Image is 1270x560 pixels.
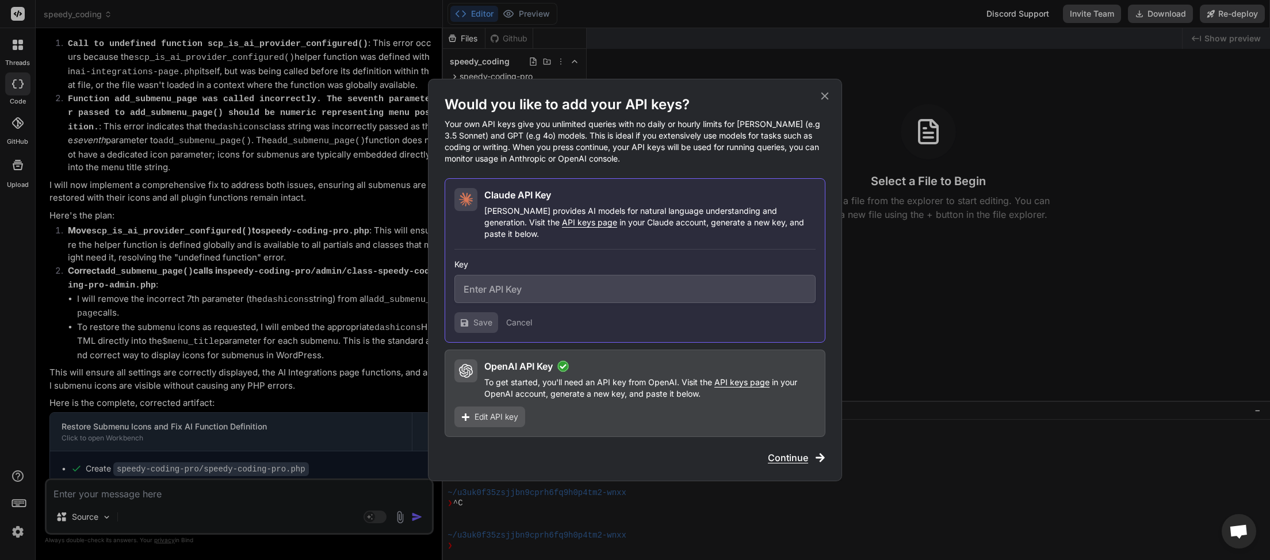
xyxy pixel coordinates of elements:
span: API keys page [714,377,770,387]
h2: Claude API Key [484,188,551,202]
h2: OpenAI API Key [484,359,553,373]
p: Your own API keys give you unlimited queries with no daily or hourly limits for [PERSON_NAME] (e.... [445,118,825,164]
button: Continue [768,451,825,465]
p: [PERSON_NAME] provides AI models for natural language understanding and generation. Visit the in ... [484,205,816,240]
div: Open chat [1222,514,1256,549]
span: Save [473,317,492,328]
span: API keys page [562,217,617,227]
h3: Key [454,259,816,270]
span: Continue [768,451,808,465]
p: To get started, you'll need an API key from OpenAI. Visit the in your OpenAI account, generate a ... [484,377,816,400]
button: Save [454,312,498,333]
h1: Would you like to add your API keys? [445,95,825,114]
input: Enter API Key [454,275,816,303]
span: Edit API key [475,411,518,423]
button: Cancel [506,317,532,328]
